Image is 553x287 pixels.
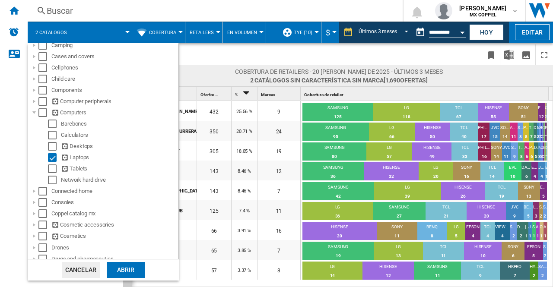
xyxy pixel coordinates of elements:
[51,187,177,196] div: Connected home
[38,75,51,83] md-checkbox: Select
[38,209,51,218] md-checkbox: Select
[51,243,177,252] div: Drones
[38,52,51,61] md-checkbox: Select
[51,63,177,72] div: Cellphones
[48,131,61,139] md-checkbox: Select
[51,221,177,229] div: Cosmetic accessories
[51,41,177,50] div: Camping
[38,108,51,117] md-checkbox: Select
[51,108,177,117] div: Computers
[48,142,61,151] md-checkbox: Select
[38,198,51,207] md-checkbox: Select
[51,198,177,207] div: Consoles
[51,52,177,61] div: Cases and covers
[61,164,177,173] div: Tablets
[38,41,51,50] md-checkbox: Select
[51,255,177,263] div: Drugs and pharmaceutics
[51,75,177,83] div: Child care
[62,262,100,278] button: Cancelar
[61,120,177,128] div: Barebones
[38,97,51,106] md-checkbox: Select
[38,86,51,95] md-checkbox: Select
[38,63,51,72] md-checkbox: Select
[48,120,61,128] md-checkbox: Select
[107,262,145,278] div: Abrir
[38,187,51,196] md-checkbox: Select
[61,131,177,139] div: Calculators
[51,86,177,95] div: Components
[61,153,177,162] div: Laptops
[51,97,177,106] div: Computer peripherals
[48,164,61,173] md-checkbox: Select
[48,153,61,162] md-checkbox: Select
[38,255,51,263] md-checkbox: Select
[51,209,177,218] div: Coppel catalog mx
[61,176,177,184] div: Network hard drive
[61,142,177,151] div: Desktops
[38,232,51,240] md-checkbox: Select
[51,232,177,240] div: Cosmetics
[38,221,51,229] md-checkbox: Select
[38,243,51,252] md-checkbox: Select
[48,176,61,184] md-checkbox: Select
